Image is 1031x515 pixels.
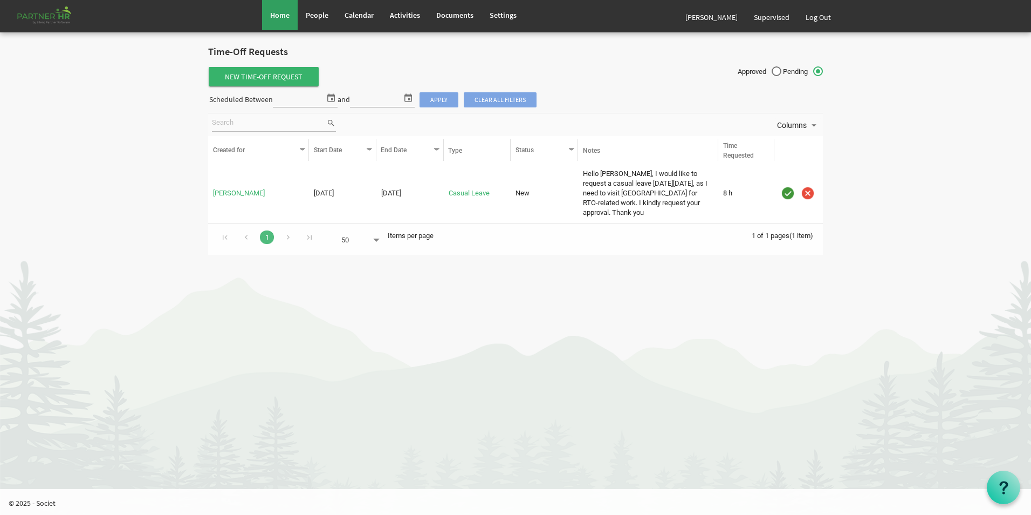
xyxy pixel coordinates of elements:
td: is template cell column header [774,167,823,220]
span: New Time-Off Request [209,67,319,86]
span: Clear all filters [464,92,537,107]
span: 1 of 1 pages [752,232,789,240]
td: Casual Leave is template cell column header Type [444,167,511,220]
img: approve.png [780,185,796,201]
a: Casual Leave [449,189,490,197]
img: cancel.png [800,185,816,201]
span: Status [515,146,534,154]
span: Pending [783,67,823,77]
span: (1 item) [789,232,813,240]
div: Go to next page [281,229,295,244]
span: Approved [738,67,781,77]
p: © 2025 - Societ [9,498,1031,509]
span: Items per page [388,232,434,240]
span: select [402,91,415,105]
span: Supervised [754,12,789,22]
span: Columns [776,119,808,132]
a: Goto Page 1 [260,231,274,244]
div: Go to last page [302,229,317,244]
div: Scheduled Between and [208,91,537,110]
span: End Date [381,146,407,154]
span: Start Date [314,146,342,154]
td: 9/24/2025 column header End Date [376,167,444,220]
span: Calendar [345,10,374,20]
td: Hello Ma'am, I would like to request a casual leave on Wednesday, 24th September, as I need to vi... [578,167,718,220]
span: Activities [390,10,420,20]
span: Time Requested [723,142,754,159]
span: Type [448,147,462,154]
td: Jasaswini Samanta is template cell column header Created for [208,167,309,220]
span: People [306,10,328,20]
div: Go to previous page [239,229,253,244]
input: Search [212,115,326,131]
span: Settings [490,10,517,20]
span: select [325,91,338,105]
a: Supervised [746,2,798,32]
div: Columns [775,113,821,136]
td: New column header Status [511,167,578,220]
a: [PERSON_NAME] [213,189,265,197]
div: Cancel Time-Off Request [799,185,816,202]
div: 1 of 1 pages (1 item) [752,223,823,246]
div: Go to first page [218,229,232,244]
span: Documents [436,10,473,20]
a: [PERSON_NAME] [677,2,746,32]
span: search [326,117,336,129]
span: Apply [420,92,458,107]
a: Log Out [798,2,839,32]
span: Notes [583,147,600,154]
td: 8 h is template cell column header Time Requested [718,167,774,220]
td: 9/24/2025 column header Start Date [309,167,376,220]
div: Approve Time-Off Request [779,185,796,202]
div: Search [210,113,338,136]
button: Columns [775,118,821,132]
span: Created for [213,146,245,154]
h2: Time-Off Requests [208,46,823,58]
span: Home [270,10,290,20]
